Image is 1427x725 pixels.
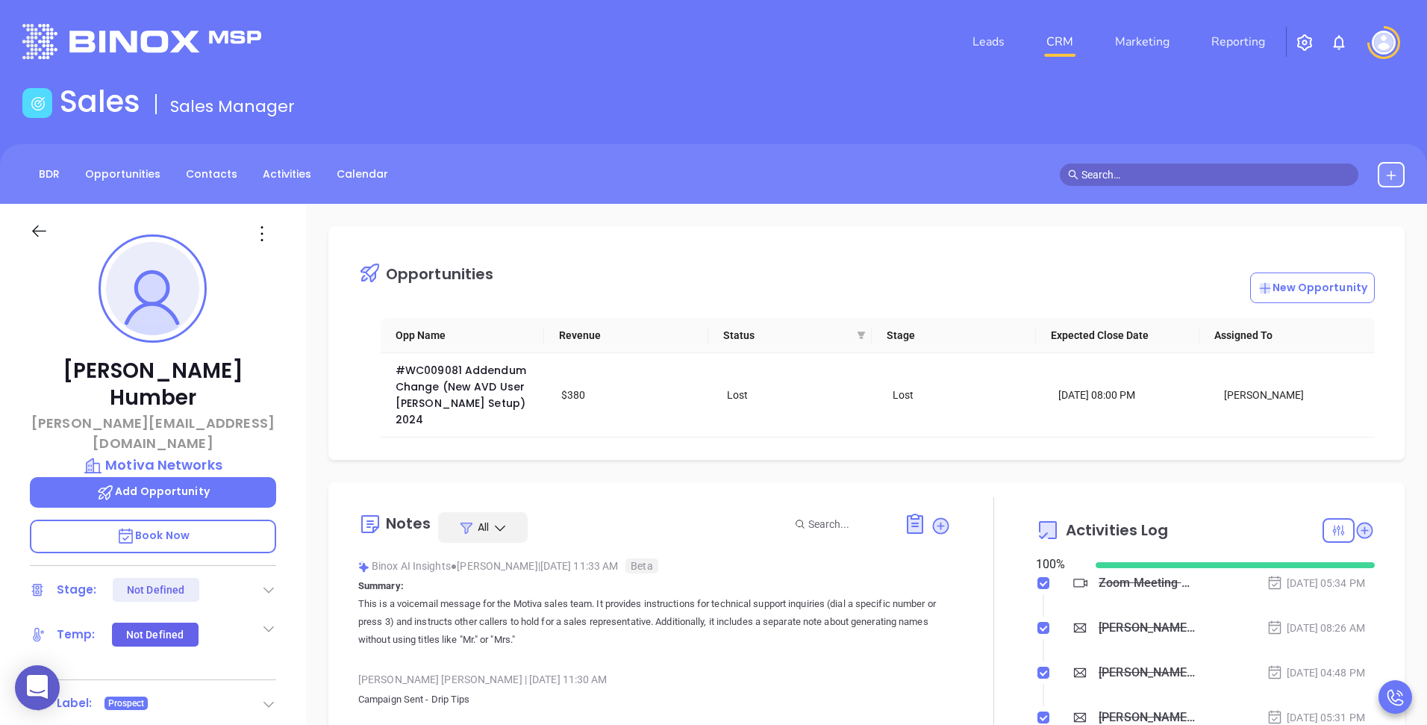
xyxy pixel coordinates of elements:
div: 100 % [1036,556,1078,573]
span: filter [854,324,869,346]
div: Temp: [57,623,96,646]
img: iconSetting [1296,34,1314,52]
span: Book Now [116,528,190,543]
span: Beta [625,558,658,573]
img: svg%3e [358,561,369,573]
a: BDR [30,162,69,187]
div: [PERSON_NAME] [PERSON_NAME] [DATE] 11:30 AM [358,668,952,691]
div: [PERSON_NAME], got 10 mins? [1099,617,1197,639]
p: [PERSON_NAME] Humber [30,358,276,411]
h1: Sales [60,84,140,119]
a: Calendar [328,162,397,187]
th: Opp Name [381,318,544,353]
div: Zoom Meeting with [PERSON_NAME] [1099,572,1197,594]
a: Leads [967,27,1011,57]
span: Add Opportunity [96,484,210,499]
span: All [478,520,489,535]
a: Activities [254,162,320,187]
div: $380 [561,387,706,403]
input: Search... [808,516,887,532]
div: Not Defined [127,578,184,602]
span: filter [857,331,866,340]
p: [PERSON_NAME][EMAIL_ADDRESS][DOMAIN_NAME] [30,413,276,453]
span: Sales Manager [170,95,295,118]
a: Contacts [177,162,246,187]
div: Not Defined [126,623,184,647]
a: Marketing [1109,27,1175,57]
div: Lost [727,387,872,403]
div: Notes [386,516,431,531]
a: CRM [1040,27,1079,57]
p: Campaign Sent - Drip Tips [358,691,952,709]
div: [PERSON_NAME], got 10 mins? [1099,662,1197,684]
img: profile-user [106,242,199,335]
div: [DATE] 08:00 PM [1058,387,1203,403]
span: Activities Log [1066,523,1168,538]
span: Prospect [108,695,145,712]
p: This is a voicemail message for the Motiva sales team. It provides instructions for technical sup... [358,595,952,649]
div: Lost [893,387,1037,403]
div: [DATE] 04:48 PM [1267,665,1365,681]
img: user [1372,31,1396,55]
span: search [1068,169,1078,180]
div: [DATE] 05:34 PM [1267,575,1365,591]
div: Label: [57,692,93,715]
div: Opportunities [386,267,493,281]
th: Expected Close Date [1036,318,1199,353]
span: ● [451,560,458,572]
div: Binox AI Insights [PERSON_NAME] | [DATE] 11:33 AM [358,555,952,577]
input: Search… [1081,167,1350,183]
th: Stage [872,318,1035,353]
th: Revenue [544,318,708,353]
p: New Opportunity [1258,280,1368,296]
div: [PERSON_NAME] [1224,387,1369,403]
span: | [525,673,527,685]
a: Reporting [1205,27,1271,57]
span: Status [723,327,851,343]
img: logo [22,24,261,59]
a: #WC009081 Addendum Change (New AVD User [PERSON_NAME] Setup) 2024 [396,363,529,427]
b: Summary: [358,580,404,591]
a: Motiva Networks [30,455,276,476]
a: Opportunities [76,162,169,187]
div: Stage: [57,579,97,601]
img: iconNotification [1330,34,1348,52]
div: [DATE] 08:26 AM [1267,620,1365,636]
th: Assigned To [1199,318,1364,353]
